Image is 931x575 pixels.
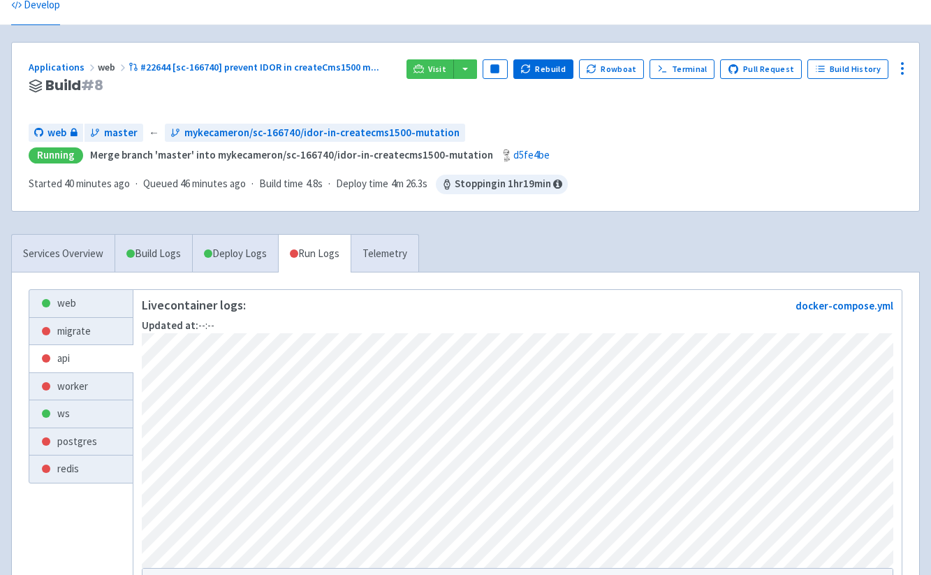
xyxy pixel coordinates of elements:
a: Visit [406,59,454,79]
div: · · · [29,175,568,194]
a: Deploy Logs [192,235,278,273]
a: postgres [29,428,133,456]
span: web [98,61,129,73]
a: Applications [29,61,98,73]
span: # 8 [81,75,103,95]
a: web [29,124,83,143]
a: Build History [807,59,888,79]
button: Rowboat [579,59,645,79]
a: mykecameron/sc-166740/idor-in-createcms1500-mutation [165,124,465,143]
a: Services Overview [12,235,115,273]
a: migrate [29,318,133,345]
time: 40 minutes ago [64,177,130,190]
button: Pause [483,59,508,79]
a: #22644 [sc-166740] prevent IDOR in createCms1500 m... [129,61,381,73]
strong: Updated at: [142,319,198,332]
span: Stopping in 1 hr 19 min [436,175,568,194]
span: 4.8s [306,176,323,192]
strong: Merge branch 'master' into mykecameron/sc-166740/idor-in-createcms1500-mutation [90,148,493,161]
a: Run Logs [278,235,351,273]
a: master [85,124,143,143]
a: Build Logs [115,235,192,273]
span: web [47,125,66,141]
span: Visit [428,64,446,75]
time: 46 minutes ago [180,177,246,190]
a: web [29,290,133,317]
a: redis [29,456,133,483]
a: api [29,345,133,372]
span: 4m 26.3s [391,176,427,192]
a: worker [29,373,133,400]
span: Build [45,78,103,94]
a: Pull Request [720,59,802,79]
a: d5fe4be [513,148,550,161]
span: Build time [259,176,303,192]
span: Queued [143,177,246,190]
span: #22644 [sc-166740] prevent IDOR in createCms1500 m ... [140,61,379,73]
a: Telemetry [351,235,418,273]
a: ws [29,400,133,428]
a: Terminal [650,59,714,79]
span: --:-- [142,319,214,332]
span: Started [29,177,130,190]
a: docker-compose.yml [796,299,893,312]
p: Live container logs: [142,298,246,312]
span: master [104,125,138,141]
span: ← [149,125,159,141]
span: Deploy time [336,176,388,192]
span: mykecameron/sc-166740/idor-in-createcms1500-mutation [184,125,460,141]
div: Running [29,147,83,163]
button: Rebuild [513,59,573,79]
